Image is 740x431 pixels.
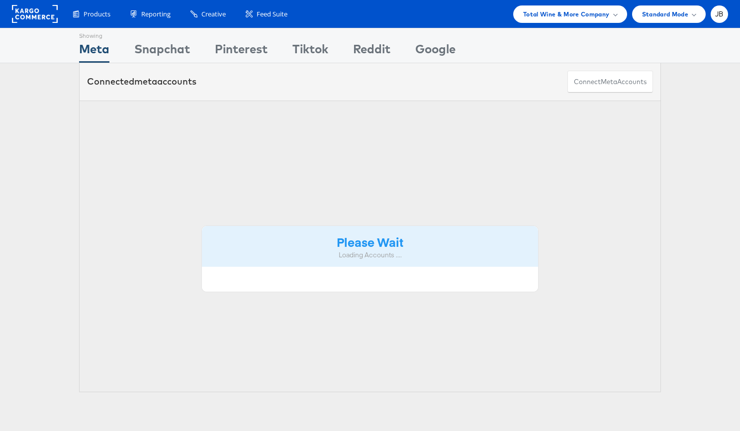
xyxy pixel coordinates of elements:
span: Feed Suite [257,9,287,19]
div: Showing [79,28,109,40]
span: JB [715,11,724,17]
div: Loading Accounts .... [209,250,531,260]
button: ConnectmetaAccounts [567,71,653,93]
span: Reporting [141,9,171,19]
span: Products [84,9,110,19]
span: Standard Mode [642,9,688,19]
div: Reddit [353,40,390,63]
div: Google [415,40,456,63]
div: Snapchat [134,40,190,63]
div: Meta [79,40,109,63]
div: Pinterest [215,40,268,63]
span: meta [134,76,157,87]
div: Connected accounts [87,75,196,88]
div: Tiktok [292,40,328,63]
span: Total Wine & More Company [523,9,610,19]
span: Creative [201,9,226,19]
strong: Please Wait [337,233,403,250]
span: meta [601,77,617,87]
